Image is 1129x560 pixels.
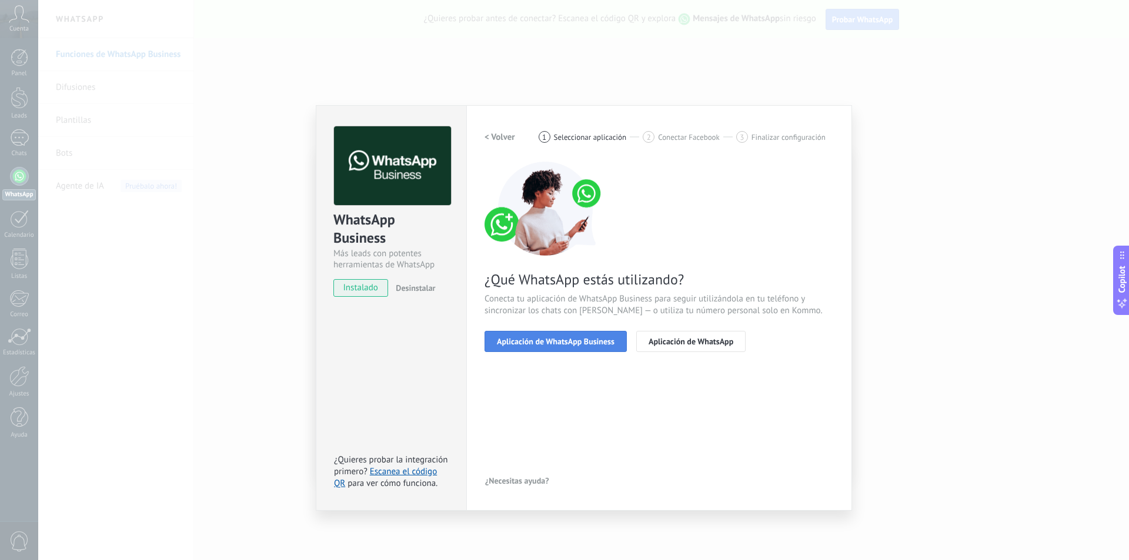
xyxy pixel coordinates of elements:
span: ¿Qué WhatsApp estás utilizando? [485,270,834,289]
button: ¿Necesitas ayuda? [485,472,550,489]
span: Copilot [1116,266,1128,293]
a: Escanea el código QR [334,466,437,489]
span: Conecta tu aplicación de WhatsApp Business para seguir utilizándola en tu teléfono y sincronizar ... [485,293,834,317]
div: WhatsApp Business [333,210,449,248]
span: Seleccionar aplicación [554,133,627,142]
h2: < Volver [485,132,515,143]
span: Finalizar configuración [751,133,826,142]
span: 2 [647,132,651,142]
button: Aplicación de WhatsApp [636,331,746,352]
button: Aplicación de WhatsApp Business [485,331,627,352]
button: < Volver [485,126,515,147]
button: Desinstalar [391,279,435,297]
span: instalado [334,279,388,297]
img: connect number [485,162,608,256]
span: Aplicación de WhatsApp [649,337,733,346]
span: Aplicación de WhatsApp Business [497,337,614,346]
span: ¿Necesitas ayuda? [485,477,549,485]
img: logo_main.png [334,126,451,206]
div: Más leads con potentes herramientas de WhatsApp [333,248,449,270]
span: 3 [740,132,744,142]
span: Conectar Facebook [658,133,720,142]
span: Desinstalar [396,283,435,293]
span: 1 [542,132,546,142]
span: ¿Quieres probar la integración primero? [334,454,448,477]
span: para ver cómo funciona. [348,478,437,489]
